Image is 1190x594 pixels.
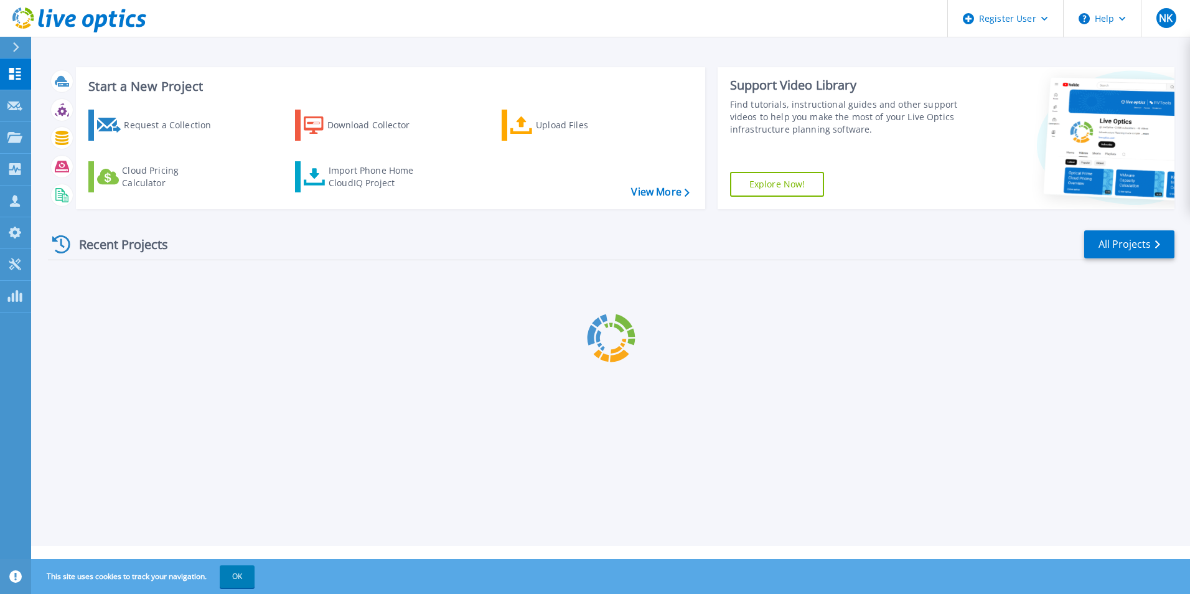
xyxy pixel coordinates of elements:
[631,186,689,198] a: View More
[122,164,222,189] div: Cloud Pricing Calculator
[1159,13,1173,23] span: NK
[88,80,689,93] h3: Start a New Project
[1084,230,1174,258] a: All Projects
[730,77,963,93] div: Support Video Library
[329,164,426,189] div: Import Phone Home CloudIQ Project
[220,565,255,588] button: OK
[730,172,825,197] a: Explore Now!
[327,113,427,138] div: Download Collector
[730,98,963,136] div: Find tutorials, instructional guides and other support videos to help you make the most of your L...
[502,110,640,141] a: Upload Files
[295,110,434,141] a: Download Collector
[124,113,223,138] div: Request a Collection
[88,110,227,141] a: Request a Collection
[48,229,185,260] div: Recent Projects
[88,161,227,192] a: Cloud Pricing Calculator
[536,113,635,138] div: Upload Files
[34,565,255,588] span: This site uses cookies to track your navigation.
